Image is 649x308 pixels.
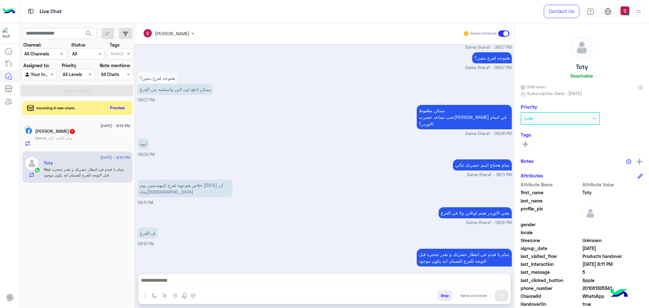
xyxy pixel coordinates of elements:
[527,90,582,97] span: Subscription Date : [DATE]
[521,158,534,164] h6: Notes
[107,103,128,112] button: Preview
[85,30,93,37] span: search
[141,292,149,300] img: send attachment
[3,5,15,18] img: Logo
[521,197,581,204] span: last_name
[71,42,85,48] label: Status
[608,283,630,305] img: hulul-logo.png
[626,159,631,164] img: notes
[138,98,155,102] span: 08:07 PM
[582,245,643,252] span: 2025-09-11T16:50:17.808Z
[160,290,170,301] button: Trigger scenario
[582,205,598,221] img: defaultAdmin.png
[138,241,154,246] span: 08:13 PM
[521,253,581,260] span: last_visited_flow
[138,84,213,95] p: 11/9/2025, 8:07 PM
[190,293,196,298] img: make a call
[584,5,597,18] a: tab
[470,31,497,36] small: Human Handover
[521,261,581,267] span: last_interaction
[521,173,543,178] h6: Attributes
[582,269,643,275] span: 5
[570,73,593,79] h6: Reachable
[21,85,133,96] button: Apply Filters
[40,7,62,16] p: Live Chat
[3,28,14,39] img: 1403182699927242
[582,261,643,267] span: 2025-09-11T17:11:40.1698386Z
[181,292,188,300] img: send voice note
[582,301,643,307] span: true
[100,62,130,69] label: Note mentions
[110,42,119,48] label: Tags
[635,8,643,16] img: profile
[44,167,124,177] span: تمام يا فندم في انتظار حضرتك و تقدر تحجزه قبل التوجه للفرع للضمان انه يكون موجود
[466,220,512,226] span: Salma Sharaf - 08:12 PM
[44,160,53,166] h5: Toty
[521,221,581,228] span: gender
[587,8,594,15] img: tab
[582,189,643,196] span: Toty
[25,125,30,131] img: picture
[582,285,643,292] span: 201061325341
[149,290,160,301] button: select flow
[170,290,181,301] button: create order
[582,277,643,284] span: Apple
[637,159,642,164] img: add
[571,37,593,58] img: defaultAdmin.png
[23,62,49,69] label: Assigned to:
[620,6,629,15] img: userImage
[138,152,155,157] span: 08:09 PM
[62,62,76,69] label: Priority
[521,83,545,90] span: Unknown
[44,167,50,172] span: You
[465,65,512,71] span: Salma Sharaf - 08:07 PM
[36,105,75,111] span: Incoming 4 new chats
[437,290,452,301] button: Drop
[138,180,233,197] p: 11/9/2025, 8:11 PM
[173,293,178,298] img: create order
[417,105,512,129] p: 11/9/2025, 8:08 PM
[25,156,39,170] img: defaultAdmin.png
[521,205,581,220] span: profile_pic
[498,292,505,299] img: send message
[23,42,41,48] label: Channel:
[34,167,41,173] img: WhatsApp
[162,293,167,298] img: Trigger scenario
[582,237,643,244] span: Unknown
[100,123,130,129] span: [DATE] - 8:13 PM
[35,136,46,140] span: Merna
[417,249,512,266] p: 11/9/2025, 8:13 PM
[26,128,32,134] img: Facebook
[465,45,512,51] span: Salma Sharaf - 08:07 PM
[521,245,581,252] span: signup_date
[521,104,537,110] h6: Priority
[138,228,158,239] p: 11/9/2025, 8:13 PM
[544,5,579,18] a: Contact Us
[70,129,75,134] span: 1
[467,172,512,178] span: Salma Sharaf - 08:11 PM
[35,129,75,134] h5: Merna Mohamed
[582,253,643,260] span: Products handover
[604,8,612,15] img: tab
[138,138,149,149] p: 11/9/2025, 8:09 PM
[27,7,35,15] img: tab
[521,301,581,307] span: HandoverOn
[521,293,581,299] span: ChannelId
[521,269,581,275] span: last_message
[100,155,130,160] span: [DATE] - 8:13 PM
[453,159,512,170] p: 11/9/2025, 8:11 PM
[152,293,157,298] img: select flow
[582,293,643,299] span: 2
[521,189,581,196] span: first_name
[138,73,177,84] p: 11/9/2025, 8:07 PM
[521,237,581,244] span: timezone
[472,52,512,63] p: 11/9/2025, 8:07 PM
[46,136,73,140] span: تمام الجديد كام
[582,229,643,236] span: null
[582,221,643,228] span: null
[81,28,97,42] button: search
[521,285,581,292] span: phone_number
[521,132,643,138] h6: Tags
[465,131,512,137] span: Salma Sharaf - 08:08 PM
[439,207,512,218] p: 11/9/2025, 8:12 PM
